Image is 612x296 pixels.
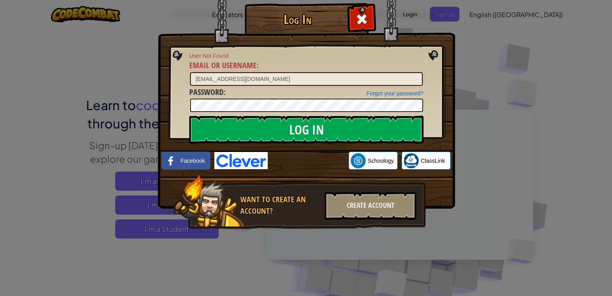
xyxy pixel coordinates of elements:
[189,52,424,60] span: User Not Found
[189,60,259,71] label: :
[180,157,205,165] span: Facebook
[421,157,445,165] span: ClassLink
[368,157,394,165] span: Schoology
[189,87,224,97] span: Password
[189,60,257,71] span: Email or Username
[404,153,419,168] img: classlink-logo-small.png
[268,152,349,170] iframe: Sign in with Google Button
[163,153,178,168] img: facebook_small.png
[247,12,348,26] h1: Log In
[240,194,320,217] div: Want to create an account?
[214,152,268,169] img: clever-logo-blue.png
[189,116,424,144] input: Log In
[325,192,416,220] div: Create Account
[189,87,226,98] label: :
[351,153,366,168] img: schoology.png
[367,90,424,97] a: Forgot your password?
